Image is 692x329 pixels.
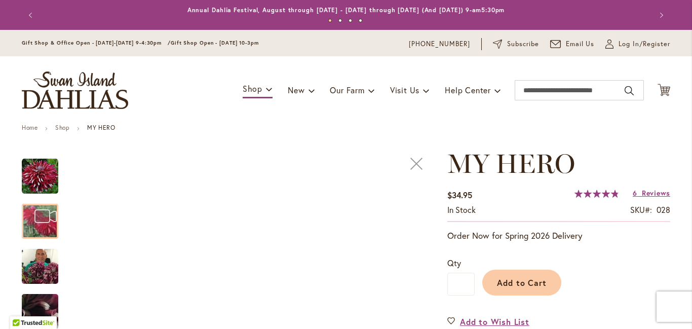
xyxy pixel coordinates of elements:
[507,39,539,49] span: Subscribe
[633,188,670,198] a: 6 Reviews
[359,19,362,22] button: 4 of 4
[22,194,68,239] div: MY HERO
[619,39,670,49] span: Log In/Register
[328,19,332,22] button: 1 of 4
[22,239,68,284] div: My Hero
[87,124,115,131] strong: MY HERO
[55,124,69,131] a: Shop
[657,204,670,216] div: 028
[447,190,472,200] span: $34.95
[22,40,171,46] span: Gift Shop & Office Open - [DATE]-[DATE] 9-4:30pm /
[447,204,476,216] div: Availability
[22,5,42,25] button: Previous
[447,316,529,327] a: Add to Wish List
[445,85,491,95] span: Help Center
[493,39,539,49] a: Subscribe
[460,316,529,327] span: Add to Wish List
[243,83,262,94] span: Shop
[338,19,342,22] button: 2 of 4
[22,124,37,131] a: Home
[409,39,470,49] a: [PHONE_NUMBER]
[330,85,364,95] span: Our Farm
[187,6,505,14] a: Annual Dahlia Festival, August through [DATE] - [DATE] through [DATE] (And [DATE]) 9-am5:30pm
[447,204,476,215] span: In stock
[447,148,575,179] span: MY HERO
[497,277,547,288] span: Add to Cart
[550,39,595,49] a: Email Us
[8,293,36,321] iframe: Launch Accessibility Center
[22,158,58,195] img: My Hero
[447,230,670,242] p: Order Now for Spring 2026 Delivery
[349,19,352,22] button: 3 of 4
[630,204,652,215] strong: SKU
[633,188,637,198] span: 6
[447,258,461,268] span: Qty
[390,85,419,95] span: Visit Us
[574,190,619,198] div: 97%
[22,71,128,109] a: store logo
[482,270,561,296] button: Add to Cart
[605,39,670,49] a: Log In/Register
[22,284,68,329] div: My Hero
[642,188,670,198] span: Reviews
[566,39,595,49] span: Email Us
[171,40,259,46] span: Gift Shop Open - [DATE] 10-3pm
[22,149,68,194] div: My Hero
[650,5,670,25] button: Next
[288,85,304,95] span: New
[22,242,58,291] img: My Hero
